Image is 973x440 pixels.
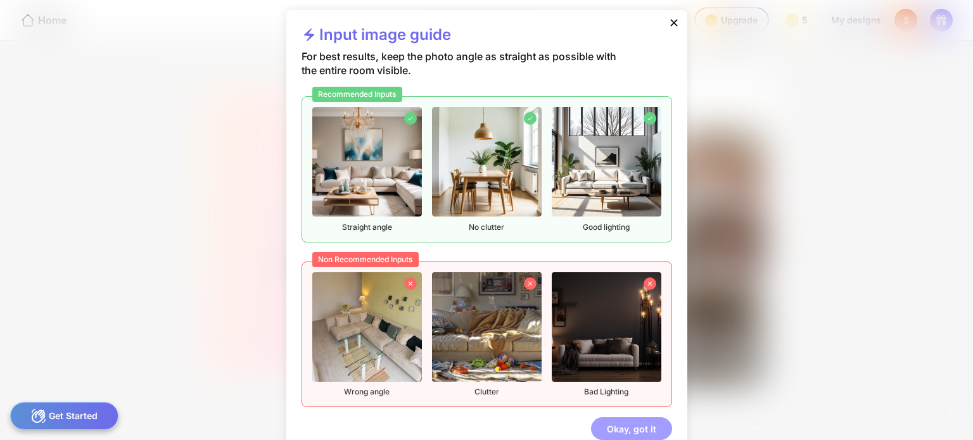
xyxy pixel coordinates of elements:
div: Straight angle [312,107,422,232]
img: recommendedImageFurnished1.png [312,107,422,217]
div: Clutter [432,272,542,397]
div: Non Recommended Inputs [312,252,419,267]
div: For best results, keep the photo angle as straight as possible with the entire room visible. [302,49,632,96]
div: Wrong angle [312,272,422,397]
img: recommendedImageFurnished2.png [432,107,542,217]
img: nonrecommendedImageFurnished1.png [312,272,422,382]
div: Recommended Inputs [312,87,403,102]
div: Bad Lighting [552,272,661,397]
div: Okay, got it [591,417,672,440]
img: nonrecommendedImageFurnished2.png [432,272,542,382]
div: Get Started [10,402,118,430]
img: recommendedImageFurnished3.png [552,107,661,217]
div: No clutter [432,107,542,232]
img: nonrecommendedImageFurnished3.png [552,272,661,382]
div: Good lighting [552,107,661,232]
div: Input image guide [302,25,451,49]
